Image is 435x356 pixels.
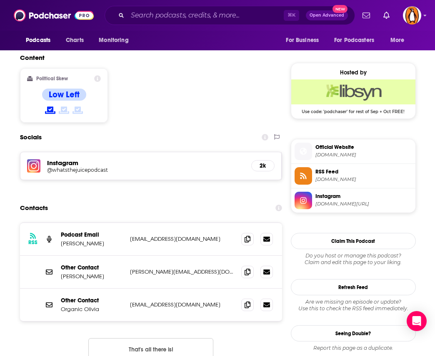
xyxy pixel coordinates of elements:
span: Open Advanced [310,13,344,17]
button: Open AdvancedNew [306,10,348,20]
span: More [390,35,405,46]
p: Other Contact [61,297,123,304]
h5: Instagram [47,159,245,167]
span: ⌘ K [284,10,299,21]
p: [PERSON_NAME][EMAIL_ADDRESS][DOMAIN_NAME] [130,268,235,275]
button: open menu [385,32,415,48]
span: whatsthejuice.libsyn.com [315,152,412,158]
button: open menu [20,32,61,48]
h2: Content [20,54,275,62]
div: Claim and edit this page to your liking. [291,252,416,266]
input: Search podcasts, credits, & more... [127,9,284,22]
p: Other Contact [61,264,123,271]
p: Organic Olivia [61,306,123,313]
span: Monitoring [99,35,128,46]
button: open menu [280,32,329,48]
button: Refresh Feed [291,279,416,295]
p: [EMAIL_ADDRESS][DOMAIN_NAME] [130,301,235,308]
h5: 2k [258,162,267,169]
div: Report this page as a duplicate. [291,345,416,351]
div: Are we missing an episode or update? Use this to check the RSS feed immediately. [291,299,416,312]
a: Charts [60,32,89,48]
span: RSS Feed [315,168,412,176]
span: Podcasts [26,35,50,46]
h2: Political Skew [36,76,68,82]
span: Use code: 'podchaser' for rest of Sep + Oct FREE! [291,104,415,114]
img: Libsyn Deal: Use code: 'podchaser' for rest of Sep + Oct FREE! [291,79,415,104]
h5: @whatsthejuicepodcast [47,167,180,173]
a: Official Website[DOMAIN_NAME] [295,143,412,160]
a: RSS Feed[DOMAIN_NAME] [295,167,412,185]
div: Hosted by [291,69,415,76]
a: Show notifications dropdown [380,8,393,22]
a: Instagram[DOMAIN_NAME][URL] [295,192,412,209]
img: User Profile [403,6,421,25]
span: whatsthejuice.libsyn.com [315,176,412,183]
span: Official Website [315,143,412,151]
span: Logged in as penguin_portfolio [403,6,421,25]
span: For Podcasters [334,35,374,46]
img: Podchaser - Follow, Share and Rate Podcasts [14,7,94,23]
a: Show notifications dropdown [359,8,373,22]
span: Charts [66,35,84,46]
span: Do you host or manage this podcast? [291,252,416,259]
button: Show profile menu [403,6,421,25]
p: Podcast Email [61,231,123,238]
button: open menu [329,32,386,48]
button: Claim This Podcast [291,233,416,249]
p: [PERSON_NAME] [61,273,123,280]
a: Seeing Double? [291,325,416,341]
p: [EMAIL_ADDRESS][DOMAIN_NAME] [130,235,235,242]
span: New [332,5,347,13]
span: instagram.com/whatsthejuicepodcast [315,201,412,207]
span: For Business [286,35,319,46]
span: Instagram [315,193,412,200]
div: Open Intercom Messenger [407,311,427,331]
a: Libsyn Deal: Use code: 'podchaser' for rest of Sep + Oct FREE! [291,79,415,114]
h3: RSS [28,239,37,246]
img: iconImage [27,159,40,173]
p: [PERSON_NAME] [61,240,123,247]
a: @whatsthejuicepodcast [47,167,245,173]
h2: Socials [20,129,42,145]
h2: Contacts [20,200,48,216]
div: Search podcasts, credits, & more... [105,6,355,25]
button: open menu [93,32,139,48]
h4: Low Left [49,89,80,100]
